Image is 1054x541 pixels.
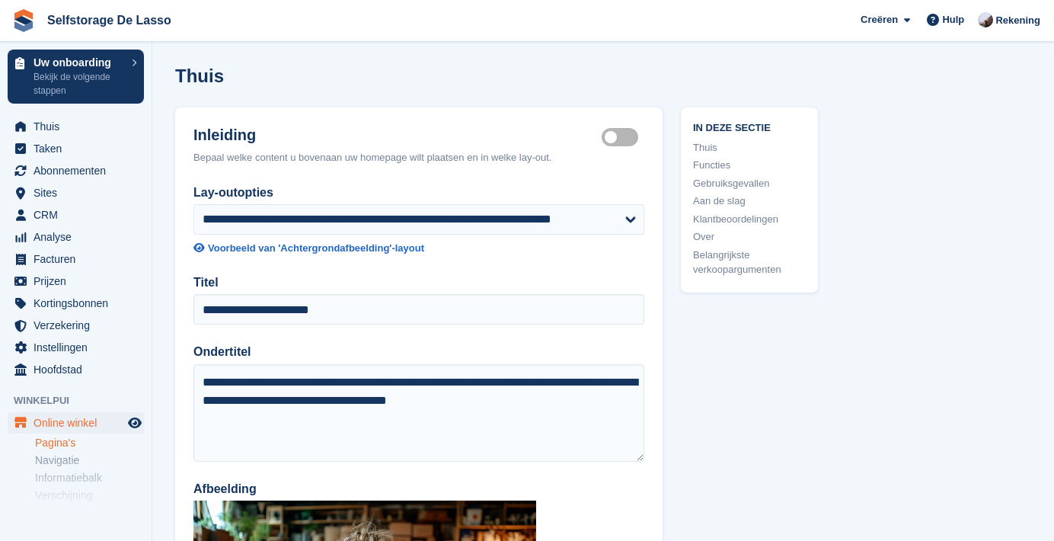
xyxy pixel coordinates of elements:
[34,337,125,358] span: Instellingen
[34,70,124,98] p: Bekijk de volgende stappen
[34,359,125,380] span: Hoofdstad
[8,337,144,358] a: menu
[8,293,144,314] a: menu
[193,126,602,144] h2: Inleiding
[8,138,144,159] a: menu
[35,506,144,520] a: Pop-upformulier
[978,12,993,27] img: Babs jansen
[693,120,806,134] span: In deze sectie
[693,140,806,155] a: Thuis
[34,138,125,159] span: Taken
[693,229,806,245] a: Over
[193,480,644,498] label: Afbeelding
[35,453,144,468] a: Navigatie
[12,9,35,32] img: stora-icon-8386f47178a22dfd0bd8f6a31ec36ba5ce8667c1dd55bd0f319d3a0aa187defe.svg
[14,393,152,408] span: Winkelpui
[942,12,964,27] span: Hulp
[8,226,144,248] a: menu
[193,343,644,361] label: Ondertitel
[34,116,125,137] span: Thuis
[34,160,125,181] span: Abonnementen
[34,226,125,248] span: Analyse
[34,182,125,203] span: Sites
[8,160,144,181] a: menu
[34,315,125,336] span: Verzekering
[193,241,644,256] a: Voorbeeld van 'Achtergrondafbeelding'-layout
[208,241,424,256] div: Voorbeeld van 'Achtergrondafbeelding'-layout
[8,270,144,292] a: menu
[693,176,806,191] a: Gebruiksgevallen
[34,204,125,226] span: CRM
[126,414,144,432] a: Previewwinkel
[8,182,144,203] a: menu
[693,248,806,277] a: Belangrijkste verkoopargumenten
[35,471,144,485] a: Informatiebalk
[193,184,644,202] label: Lay-outopties
[34,270,125,292] span: Prijzen
[8,116,144,137] a: menu
[193,150,644,165] div: Bepaal welke content u bovenaan uw homepage wilt plaatsen en in welke lay-out.
[602,136,644,139] label: Hero section active
[34,412,125,434] span: Online winkel
[693,194,806,209] a: Aan de slag
[41,8,177,33] a: Selfstorage De Lasso
[8,50,144,104] a: Uw onboarding Bekijk de volgende stappen
[8,204,144,226] a: menu
[693,158,806,173] a: Functies
[175,66,224,86] h1: Thuis
[861,12,898,27] span: Creëren
[995,13,1040,28] span: Rekening
[193,274,644,292] label: Titel
[8,248,144,270] a: menu
[8,359,144,380] a: menu
[34,57,124,68] p: Uw onboarding
[8,315,144,336] a: menu
[8,412,144,434] a: menu
[35,436,144,450] a: Pagina's
[34,248,125,270] span: Facturen
[693,212,806,227] a: Klantbeoordelingen
[34,293,125,314] span: Kortingsbonnen
[35,488,144,503] a: Verschijning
